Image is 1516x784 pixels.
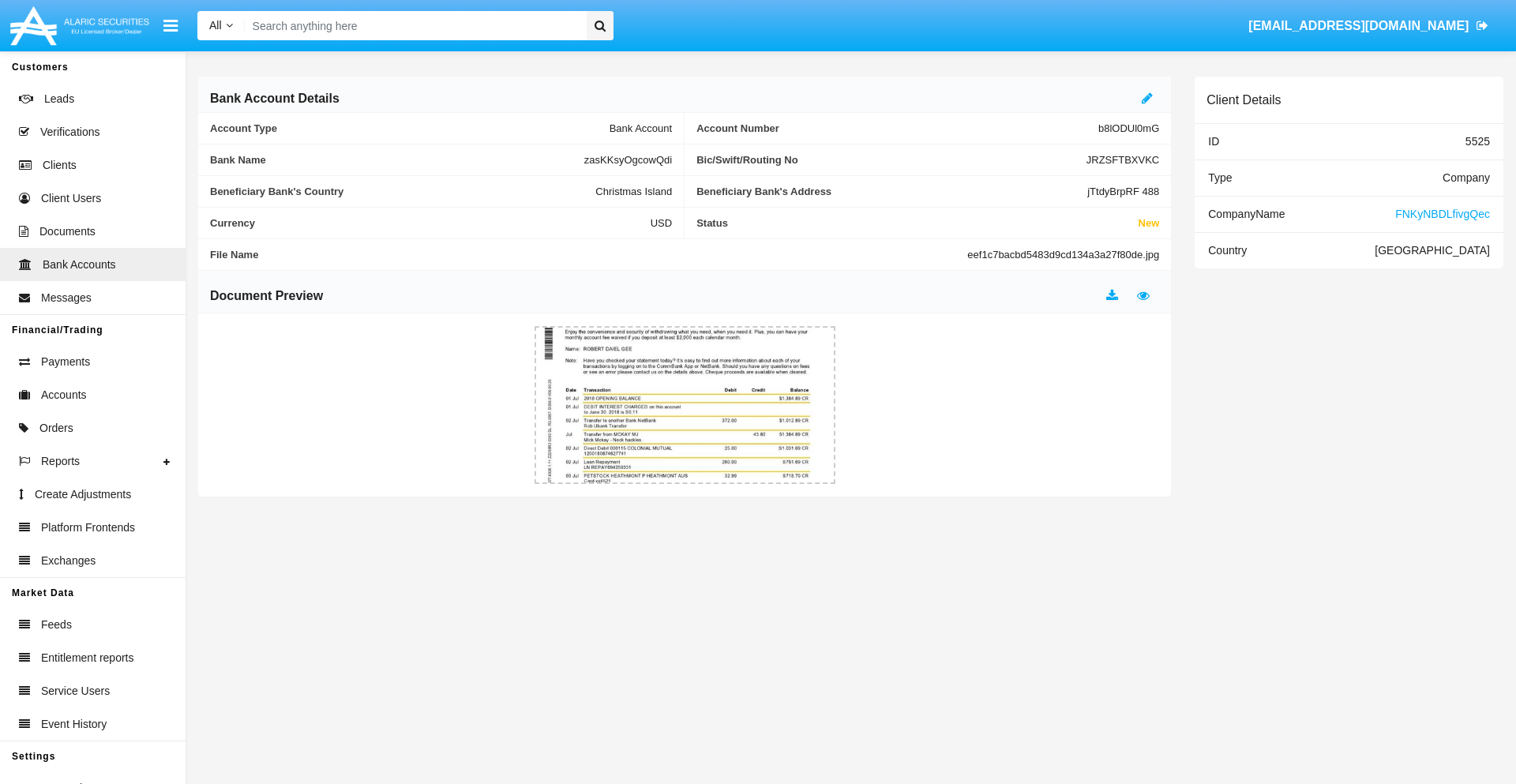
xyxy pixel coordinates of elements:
[1086,154,1159,166] span: JRZSFTBXVKC
[696,186,1087,197] span: Beneficiary Bank's Address
[35,486,131,503] span: Create Adjustments
[210,217,651,229] span: Currency
[584,154,672,166] span: zasKKsyOgcowQdi
[245,11,581,40] input: Search
[41,520,135,536] span: Platform Frontends
[41,190,101,207] span: Client Users
[8,2,152,49] img: Logo image
[41,716,107,733] span: Event History
[1241,4,1496,48] a: [EMAIL_ADDRESS][DOMAIN_NAME]
[610,122,673,134] span: Bank Account
[1375,244,1490,257] span: [GEOGRAPHIC_DATA]
[696,217,1138,229] span: Status
[1087,186,1159,197] span: jTtdyBrpRF 488
[210,122,610,134] span: Account Type
[41,650,134,666] span: Entitlement reports
[41,290,92,306] span: Messages
[696,154,1086,166] span: Bic/Swift/Routing No
[39,223,96,240] span: Documents
[209,19,222,32] span: All
[210,154,584,166] span: Bank Name
[40,124,99,141] span: Verifications
[1395,208,1490,220] span: FNKyNBDLfivgQec
[651,217,672,229] span: USD
[41,453,80,470] span: Reports
[41,617,72,633] span: Feeds
[1248,19,1469,32] span: [EMAIL_ADDRESS][DOMAIN_NAME]
[1208,135,1219,148] span: ID
[43,157,77,174] span: Clients
[210,90,340,107] h6: Bank Account Details
[210,249,967,261] span: File Name
[1208,244,1247,257] span: Country
[39,420,73,437] span: Orders
[1443,171,1490,184] span: Company
[595,186,672,197] span: Christmas Island
[41,387,87,403] span: Accounts
[210,186,595,197] span: Beneficiary Bank's Country
[210,287,323,305] h6: Document Preview
[967,249,1159,261] span: eef1c7bacbd5483d9cd134a3a27f80de.jpg
[1465,135,1490,148] span: 5525
[696,122,1098,134] span: Account Number
[1208,208,1285,220] span: Company Name
[1206,92,1281,107] h6: Client Details
[41,553,96,569] span: Exchanges
[41,354,90,370] span: Payments
[1139,217,1160,229] span: New
[197,17,245,34] a: All
[44,91,74,107] span: Leads
[1098,122,1159,134] span: b8lODUl0mG
[43,257,116,273] span: Bank Accounts
[1208,171,1232,184] span: Type
[41,683,110,700] span: Service Users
